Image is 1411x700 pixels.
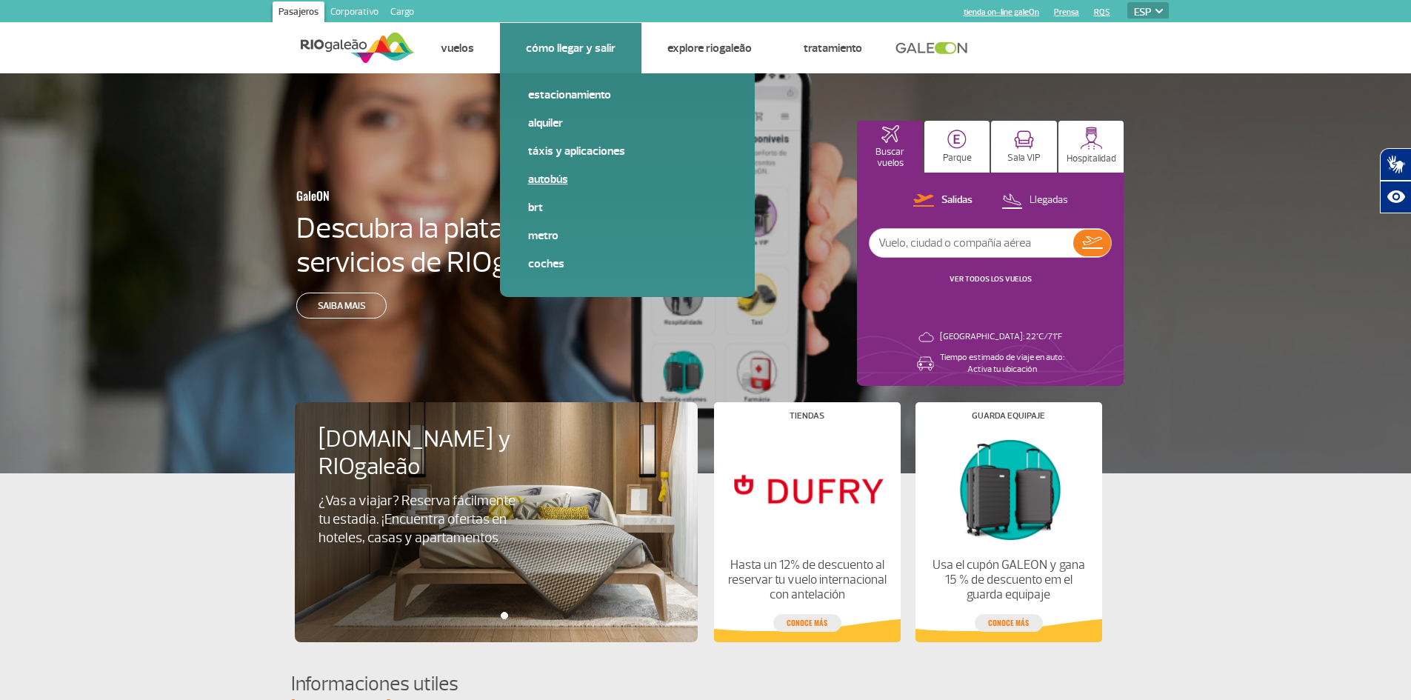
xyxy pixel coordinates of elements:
a: Saiba mais [296,293,387,319]
p: Llegadas [1030,193,1068,207]
h4: [DOMAIN_NAME] y RIOgaleão [318,426,554,481]
p: [GEOGRAPHIC_DATA]: 22°C/71°F [940,331,1062,343]
a: Explore RIOgaleão [667,41,752,56]
a: conoce más [773,614,841,632]
div: Plugin de acessibilidade da Hand Talk. [1380,148,1411,213]
img: hospitality.svg [1080,127,1103,150]
a: Alquiler [528,115,727,131]
img: Tiendas [726,432,887,546]
button: VER TODOS LOS VUELOS [945,273,1036,285]
a: Pasajeros [273,1,324,25]
a: Corporativo [324,1,384,25]
p: Tiempo estimado de viaje en auto: Activa tu ubicación [940,352,1064,376]
a: Vuelos [441,41,474,56]
a: Coches [528,256,727,272]
a: Autobús [528,171,727,187]
button: Buscar vuelos [857,121,923,173]
img: vipRoom.svg [1014,130,1034,149]
img: carParkingHome.svg [947,130,967,149]
a: Cómo llegar y salir [526,41,616,56]
p: Hasta un 12% de descuento al reservar tu vuelo internacional con antelación [726,558,887,602]
img: Guarda equipaje [927,432,1089,546]
p: ¿Vas a viajar? Reserva fácilmente tu estadía. ¡Encuentra ofertas en hoteles, casas y apartamentos [318,492,529,547]
button: Llegadas [997,191,1073,210]
a: Estacionamiento [528,87,727,103]
a: Tratamiento [804,41,862,56]
p: Hospitalidad [1067,153,1116,164]
a: tienda on-line galeOn [964,7,1039,17]
p: Salidas [941,193,973,207]
p: Sala VIP [1007,153,1041,164]
button: Salidas [909,191,977,210]
h4: Informaciones utiles [291,670,1121,698]
a: Cargo [384,1,420,25]
button: Abrir tradutor de língua de sinais. [1380,148,1411,181]
a: RQS [1094,7,1110,17]
a: conoce más [975,614,1043,632]
h4: Descubra la plataforma de servicios de RIOgaleão [296,211,616,279]
h3: GaleON [296,180,544,211]
img: airplaneHomeActive.svg [881,125,899,143]
a: Prensa [1054,7,1079,17]
p: Parque [943,153,972,164]
p: Buscar vuelos [864,147,915,169]
button: Parque [924,121,990,173]
p: Usa el cupón GALEON y gana 15 % de descuento em el guarda equipaje [927,558,1089,602]
a: Táxis y aplicaciones [528,143,727,159]
a: Metro [528,227,727,244]
button: Hospitalidad [1058,121,1124,173]
a: VER TODOS LOS VUELOS [950,274,1032,284]
a: [DOMAIN_NAME] y RIOgaleão¿Vas a viajar? Reserva fácilmente tu estadía. ¡Encuentra ofertas en hote... [318,426,674,547]
button: Sala VIP [991,121,1057,173]
input: Vuelo, ciudad o compañía aérea [870,229,1073,257]
button: Abrir recursos assistivos. [1380,181,1411,213]
a: BRT [528,199,727,216]
h4: Tiendas [790,412,824,420]
h4: Guarda equipaje [972,412,1045,420]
